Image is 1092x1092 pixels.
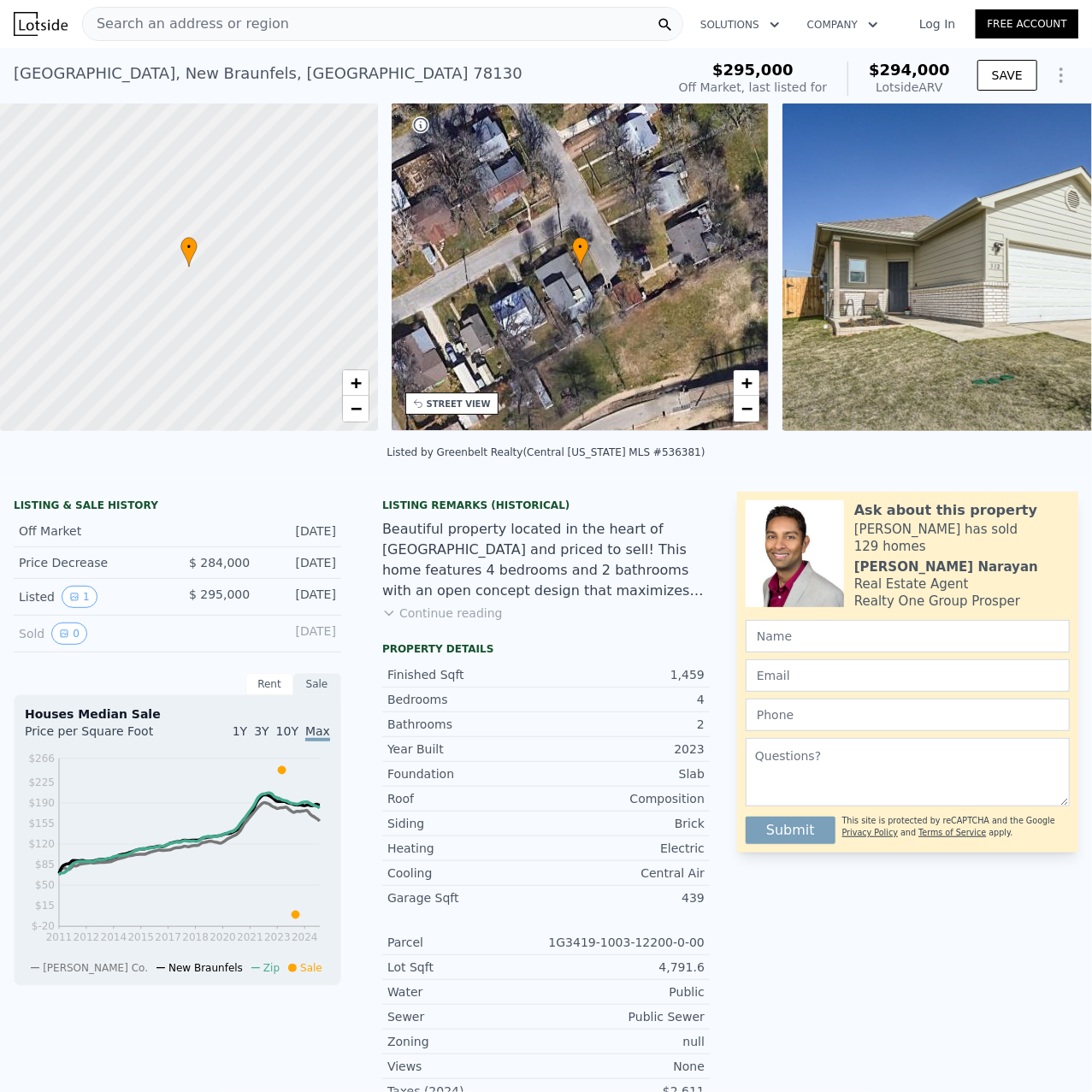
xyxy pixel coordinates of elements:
[387,716,546,733] div: Bathrooms
[546,765,705,782] div: Slab
[263,962,280,974] span: Zip
[679,79,828,96] div: Off Market, last listed for
[854,521,1070,555] div: [PERSON_NAME] has sold 129 homes
[572,237,589,267] div: •
[387,840,546,857] div: Heating
[427,398,491,410] div: STREET VIEW
[46,931,73,943] tspan: 2011
[83,14,289,34] span: Search an address or region
[35,900,55,912] tspan: $15
[546,1058,705,1075] div: None
[387,815,546,832] div: Siding
[350,398,361,419] span: −
[350,372,361,393] span: +
[794,9,892,40] button: Company
[19,554,164,571] div: Price Decrease
[712,61,794,79] span: $295,000
[546,691,705,708] div: 4
[43,962,148,974] span: [PERSON_NAME] Co.
[746,817,835,844] button: Submit
[382,499,710,512] div: Listing Remarks (Historical)
[300,962,322,974] span: Sale
[19,586,164,608] div: Listed
[546,741,705,758] div: 2023
[746,699,1070,731] input: Phone
[869,79,950,96] div: Lotside ARV
[854,558,1038,576] div: [PERSON_NAME] Narayan
[734,370,759,396] a: Zoom in
[35,859,55,871] tspan: $85
[572,239,589,255] span: •
[387,983,546,1001] div: Water
[233,724,247,738] span: 1Y
[387,865,546,882] div: Cooling
[869,61,950,79] span: $294,000
[180,239,198,255] span: •
[155,931,181,943] tspan: 2017
[182,931,209,943] tspan: 2018
[28,818,55,830] tspan: $155
[305,724,330,741] span: Max
[746,620,1070,652] input: Name
[254,724,269,738] span: 3Y
[210,931,236,943] tspan: 2020
[180,237,198,267] div: •
[387,666,546,683] div: Finished Sqft
[189,556,250,570] span: $ 284,000
[35,880,55,892] tspan: $50
[28,839,55,851] tspan: $120
[263,554,336,571] div: [DATE]
[387,691,546,708] div: Bedrooms
[25,705,330,723] div: Houses Median Sale
[28,753,55,764] tspan: $266
[387,790,546,807] div: Roof
[28,797,55,809] tspan: $190
[387,1033,546,1050] div: Zoning
[14,12,68,36] img: Lotside
[127,931,154,943] tspan: 2015
[263,623,336,645] div: [DATE]
[32,921,55,933] tspan: $-20
[546,815,705,832] div: Brick
[387,446,705,458] div: Listed by Greenbelt Realty (Central [US_STATE] MLS #536381)
[276,724,298,738] span: 10Y
[546,983,705,1001] div: Public
[387,741,546,758] div: Year Built
[854,500,1037,521] div: Ask about this property
[746,659,1070,692] input: Email
[734,396,759,422] a: Zoom out
[976,9,1078,38] a: Free Account
[741,398,753,419] span: −
[741,372,753,393] span: +
[168,962,243,974] span: New Braunfels
[263,586,336,608] div: [DATE]
[74,931,100,943] tspan: 2012
[546,1033,705,1050] div: null
[842,810,1070,844] div: This site is protected by reCAPTCHA and the Google and apply.
[854,593,1020,610] div: Realty One Group Prosper
[546,959,705,976] div: 4,791.6
[387,1008,546,1025] div: Sewer
[382,519,710,601] div: Beautiful property located in the heart of [GEOGRAPHIC_DATA] and priced to sell! This home featur...
[292,931,318,943] tspan: 2024
[14,499,341,516] div: LISTING & SALE HISTORY
[1044,58,1078,92] button: Show Options
[899,15,976,32] a: Log In
[546,934,705,951] div: 1G3419-1003-12200-0-00
[387,765,546,782] div: Foundation
[19,623,164,645] div: Sold
[546,666,705,683] div: 1,459
[101,931,127,943] tspan: 2014
[546,1008,705,1025] div: Public Sewer
[237,931,263,943] tspan: 2021
[387,934,546,951] div: Parcel
[918,828,986,837] a: Terms of Service
[264,931,291,943] tspan: 2023
[25,723,178,750] div: Price per Square Foot
[546,840,705,857] div: Electric
[51,623,87,645] button: View historical data
[387,889,546,906] div: Garage Sqft
[977,60,1037,91] button: SAVE
[343,370,369,396] a: Zoom in
[245,673,293,695] div: Rent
